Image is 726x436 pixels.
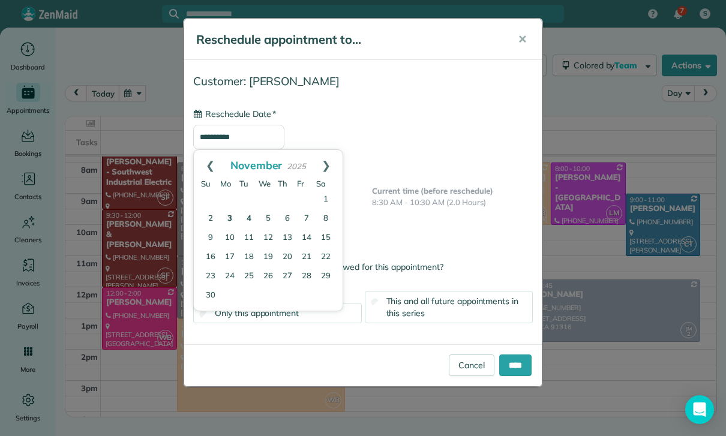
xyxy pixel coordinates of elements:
a: 13 [278,228,297,248]
a: 29 [316,267,335,286]
a: 20 [278,248,297,267]
h5: Reschedule appointment to... [196,31,501,48]
a: 10 [220,228,239,248]
label: Apply changes to [193,274,533,286]
span: 2025 [287,161,306,171]
p: 8:30 AM - 10:30 AM (2.0 Hours) [372,197,533,209]
span: Saturday [316,179,326,188]
a: 21 [297,248,316,267]
label: Reschedule Date [193,108,276,120]
span: Wednesday [259,179,271,188]
input: This and all future appointments in this series [371,298,379,306]
a: 6 [278,209,297,228]
a: 28 [297,267,316,286]
a: 22 [316,248,335,267]
input: Only this appointment [200,310,208,318]
b: Current time (before reschedule) [372,186,493,196]
a: 5 [259,209,278,228]
a: 18 [239,248,259,267]
span: November [230,158,283,172]
a: 3 [220,209,239,228]
span: ✕ [518,32,527,46]
a: Next [310,150,343,180]
h4: Customer: [PERSON_NAME] [193,75,533,88]
a: 27 [278,267,297,286]
a: 8 [316,209,335,228]
span: Monday [220,179,231,188]
a: 11 [239,228,259,248]
a: 23 [201,267,220,286]
a: 9 [201,228,220,248]
a: 12 [259,228,278,248]
a: 30 [201,286,220,305]
span: Friday [297,179,304,188]
span: This and all future appointments in this series [386,296,519,318]
a: 14 [297,228,316,248]
a: 7 [297,209,316,228]
span: Thursday [278,179,287,188]
a: 19 [259,248,278,267]
a: Cancel [449,354,494,376]
span: Tuesday [239,179,248,188]
a: Prev [194,150,227,180]
span: Current Date: [DATE] [193,152,533,164]
span: Only this appointment [215,308,299,318]
a: 25 [239,267,259,286]
span: Sunday [201,179,211,188]
a: 24 [220,267,239,286]
a: 26 [259,267,278,286]
a: 4 [239,209,259,228]
a: 2 [201,209,220,228]
a: 1 [316,190,335,209]
div: Open Intercom Messenger [685,395,714,424]
a: 16 [201,248,220,267]
a: 15 [316,228,335,248]
a: 17 [220,248,239,267]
